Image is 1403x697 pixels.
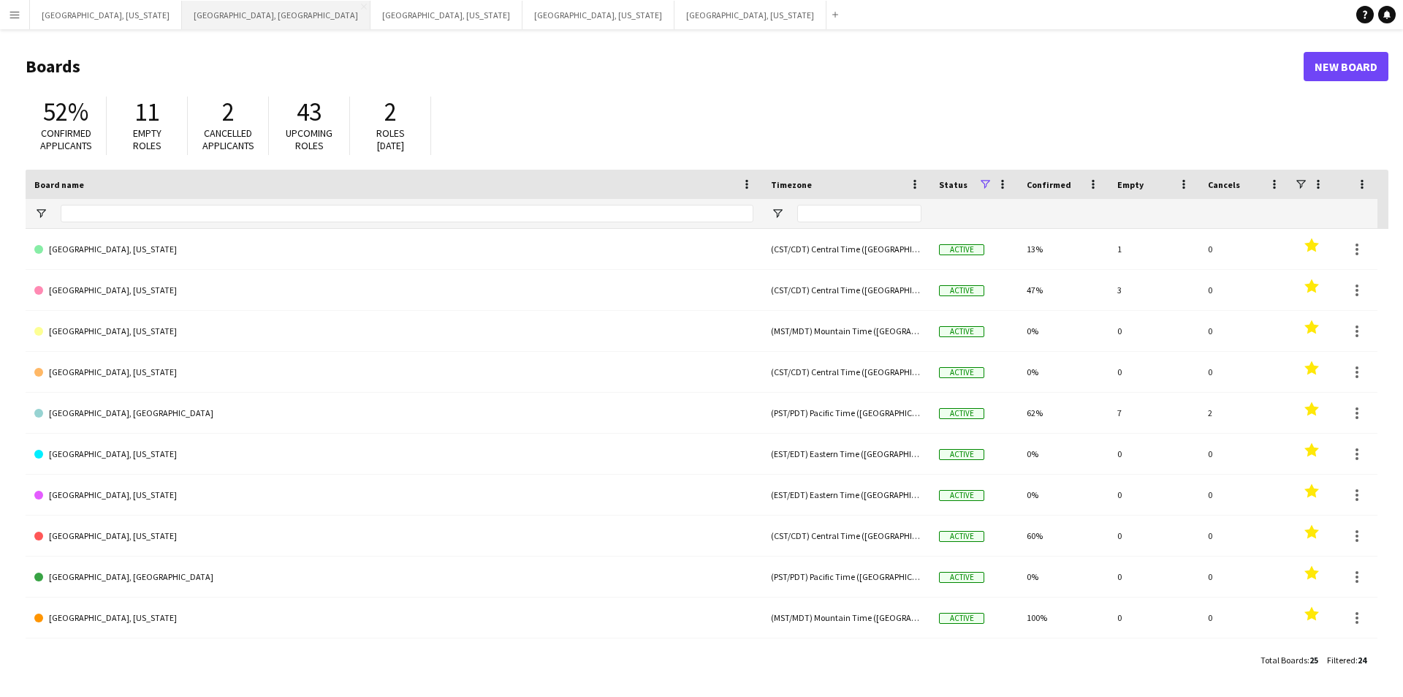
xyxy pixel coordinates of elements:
div: 1 [1109,229,1199,269]
button: [GEOGRAPHIC_DATA], [US_STATE] [674,1,826,29]
a: [GEOGRAPHIC_DATA], [US_STATE] [34,475,753,516]
span: 24 [1358,655,1366,666]
button: Open Filter Menu [34,207,47,220]
div: 2 [1199,393,1290,433]
div: 0 [1199,352,1290,392]
a: [GEOGRAPHIC_DATA], [GEOGRAPHIC_DATA] [34,393,753,434]
span: 43 [297,96,322,128]
input: Board name Filter Input [61,205,753,222]
span: Confirmed [1027,179,1071,190]
span: Status [939,179,967,190]
span: 52% [43,96,88,128]
div: : [1261,646,1318,674]
div: (PST/PDT) Pacific Time ([GEOGRAPHIC_DATA] & [GEOGRAPHIC_DATA]) [762,393,930,433]
span: Active [939,244,984,255]
h1: Boards [26,56,1304,78]
div: (EST/EDT) Eastern Time ([GEOGRAPHIC_DATA] & [GEOGRAPHIC_DATA]) [762,434,930,474]
div: 0 [1199,638,1290,679]
button: [GEOGRAPHIC_DATA], [US_STATE] [30,1,182,29]
a: [GEOGRAPHIC_DATA], [US_STATE] [34,434,753,475]
button: [GEOGRAPHIC_DATA], [GEOGRAPHIC_DATA] [182,1,370,29]
span: Timezone [771,179,812,190]
div: (CST/CDT) Central Time ([GEOGRAPHIC_DATA] & [GEOGRAPHIC_DATA]) [762,352,930,392]
div: 0 [1109,598,1199,638]
div: 0% [1018,352,1109,392]
div: 0 [1109,638,1199,679]
div: 0 [1109,557,1199,597]
span: Active [939,408,984,419]
button: [GEOGRAPHIC_DATA], [US_STATE] [370,1,522,29]
a: [GEOGRAPHIC_DATA], [US_STATE] [34,352,753,393]
a: [GEOGRAPHIC_DATA], [US_STATE] [34,516,753,557]
div: (CST/CDT) Central Time ([GEOGRAPHIC_DATA] & [GEOGRAPHIC_DATA]) [762,516,930,556]
div: 13% [1018,229,1109,269]
a: [GEOGRAPHIC_DATA], [US_STATE] [34,229,753,270]
input: Timezone Filter Input [797,205,921,222]
a: [GEOGRAPHIC_DATA], [US_STATE] [34,311,753,352]
span: Board name [34,179,84,190]
button: Open Filter Menu [771,207,784,220]
a: New Board [1304,52,1388,81]
div: 0 [1109,516,1199,556]
a: [GEOGRAPHIC_DATA], [US_STATE] [34,598,753,638]
span: Active [939,285,984,296]
div: 7 [1109,393,1199,433]
span: 2 [222,96,235,128]
span: 11 [134,96,159,128]
span: Confirmed applicants [40,127,92,152]
div: 0 [1199,229,1290,269]
a: [GEOGRAPHIC_DATA], [US_STATE] [34,270,753,311]
span: Upcoming roles [286,127,332,152]
div: 0 [1109,434,1199,474]
span: 2 [384,96,397,128]
span: Empty roles [133,127,161,152]
div: 0% [1018,638,1109,679]
div: (PST/PDT) Pacific Time ([GEOGRAPHIC_DATA] & [GEOGRAPHIC_DATA]) [762,638,930,679]
div: 0 [1199,598,1290,638]
div: 0 [1199,434,1290,474]
span: Total Boards [1261,655,1307,666]
div: (EST/EDT) Eastern Time ([GEOGRAPHIC_DATA] & [GEOGRAPHIC_DATA]) [762,475,930,515]
div: (MST/MDT) Mountain Time ([GEOGRAPHIC_DATA] & [GEOGRAPHIC_DATA]) [762,598,930,638]
div: 100% [1018,598,1109,638]
span: Roles [DATE] [376,127,405,152]
span: Active [939,326,984,337]
div: 0% [1018,434,1109,474]
span: Active [939,490,984,501]
div: 0 [1109,352,1199,392]
span: Cancelled applicants [202,127,254,152]
div: 0 [1109,311,1199,351]
div: 60% [1018,516,1109,556]
div: (CST/CDT) Central Time ([GEOGRAPHIC_DATA] & [GEOGRAPHIC_DATA]) [762,229,930,269]
div: 62% [1018,393,1109,433]
div: 0 [1199,516,1290,556]
div: 0 [1199,311,1290,351]
span: Filtered [1327,655,1356,666]
div: (PST/PDT) Pacific Time ([GEOGRAPHIC_DATA] & [GEOGRAPHIC_DATA]) [762,557,930,597]
span: Cancels [1208,179,1240,190]
span: Active [939,531,984,542]
button: [GEOGRAPHIC_DATA], [US_STATE] [522,1,674,29]
div: 0 [1199,557,1290,597]
span: Active [939,449,984,460]
div: 0% [1018,475,1109,515]
div: 0 [1109,475,1199,515]
div: 0 [1199,270,1290,310]
span: Active [939,613,984,624]
div: 47% [1018,270,1109,310]
div: 0 [1199,475,1290,515]
span: Empty [1117,179,1144,190]
span: 25 [1309,655,1318,666]
a: [GEOGRAPHIC_DATA], [GEOGRAPHIC_DATA] [34,557,753,598]
span: Active [939,367,984,378]
div: 0% [1018,311,1109,351]
div: 3 [1109,270,1199,310]
div: : [1327,646,1366,674]
a: [GEOGRAPHIC_DATA], [GEOGRAPHIC_DATA] [34,638,753,679]
div: (MST/MDT) Mountain Time ([GEOGRAPHIC_DATA] & [GEOGRAPHIC_DATA]) [762,311,930,351]
div: (CST/CDT) Central Time ([GEOGRAPHIC_DATA] & [GEOGRAPHIC_DATA]) [762,270,930,310]
span: Active [939,572,984,583]
div: 0% [1018,557,1109,597]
